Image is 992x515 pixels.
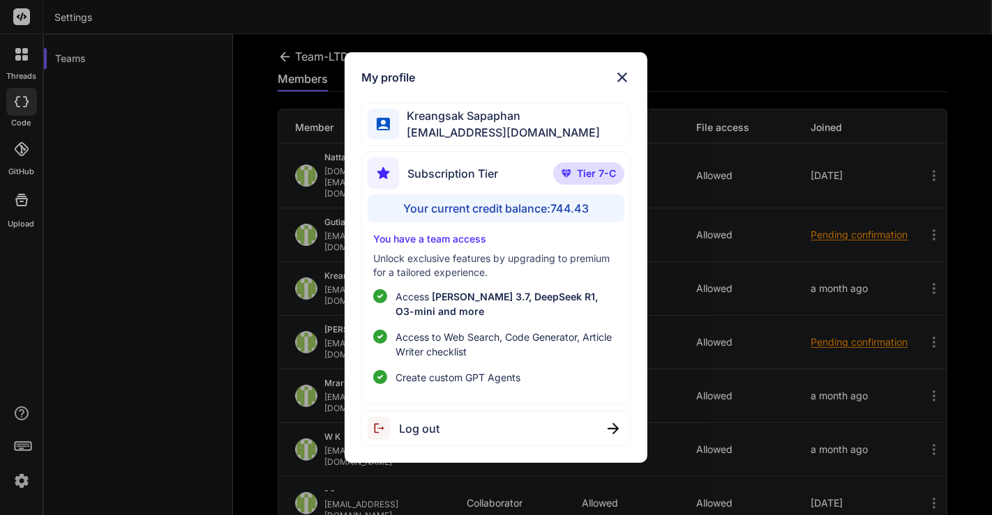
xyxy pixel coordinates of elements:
span: [EMAIL_ADDRESS][DOMAIN_NAME] [399,124,601,141]
img: checklist [373,370,387,384]
img: profile [377,118,390,131]
p: Unlock exclusive features by upgrading to premium for a tailored experience. [373,252,619,279]
span: Tier 7-C [577,167,616,180]
img: close [614,69,631,86]
img: checklist [373,289,387,303]
img: checklist [373,330,387,344]
span: [PERSON_NAME] 3.7, DeepSeek R1, O3-mini and more [396,291,598,317]
p: Access [396,289,619,318]
p: You have a team access [373,232,619,246]
span: Subscription Tier [407,165,498,182]
span: Create custom GPT Agents [396,370,520,385]
img: premium [562,169,571,178]
span: Kreangsak Sapaphan [399,107,601,124]
span: Access to Web Search, Code Generator, Article Writer checklist [396,330,619,359]
img: logout [368,417,399,440]
img: close [608,423,619,434]
h1: My profile [361,69,415,86]
span: Log out [399,420,439,437]
div: Your current credit balance: 744.43 [368,194,625,222]
img: subscription [368,157,399,189]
